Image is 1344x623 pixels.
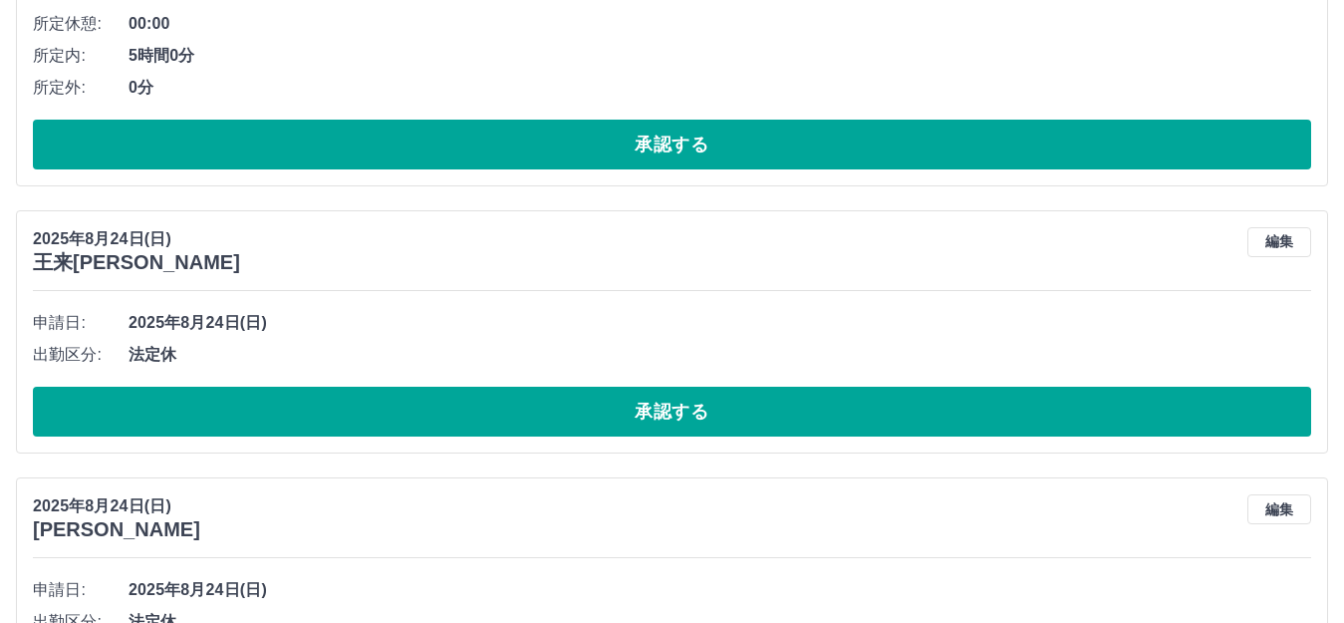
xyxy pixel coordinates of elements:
p: 2025年8月24日(日) [33,494,200,518]
span: 法定休 [129,343,1311,367]
button: 編集 [1247,494,1311,524]
h3: 王来[PERSON_NAME] [33,251,240,274]
h3: [PERSON_NAME] [33,518,200,541]
span: 0分 [129,76,1311,100]
span: 00:00 [129,12,1311,36]
span: 申請日: [33,578,129,602]
span: 申請日: [33,311,129,335]
span: 2025年8月24日(日) [129,311,1311,335]
button: 承認する [33,120,1311,169]
span: 所定内: [33,44,129,68]
p: 2025年8月24日(日) [33,227,240,251]
span: 所定休憩: [33,12,129,36]
span: 出勤区分: [33,343,129,367]
span: 所定外: [33,76,129,100]
button: 編集 [1247,227,1311,257]
span: 2025年8月24日(日) [129,578,1311,602]
span: 5時間0分 [129,44,1311,68]
button: 承認する [33,387,1311,437]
